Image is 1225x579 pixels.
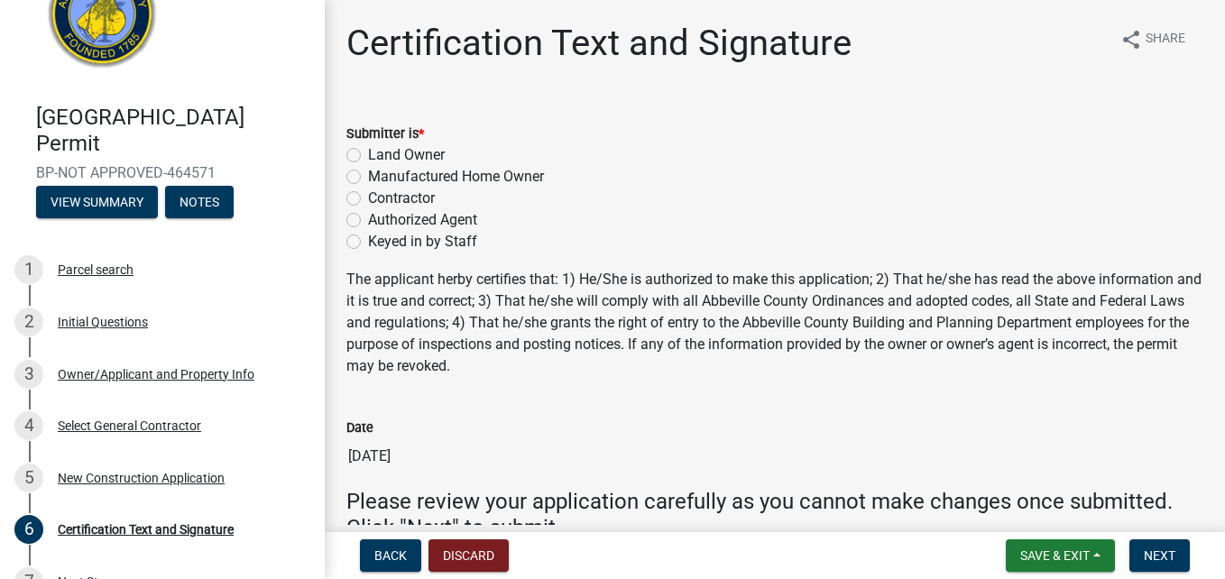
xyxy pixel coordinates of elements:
div: Select General Contractor [58,419,201,432]
div: Certification Text and Signature [58,523,234,536]
h4: Please review your application carefully as you cannot make changes once submitted. Click "Next" ... [346,489,1203,541]
button: Discard [428,539,509,572]
span: Save & Exit [1020,548,1090,563]
button: Next [1129,539,1190,572]
button: Back [360,539,421,572]
label: Keyed in by Staff [368,231,477,253]
div: 4 [14,411,43,440]
span: Next [1144,548,1175,563]
div: 5 [14,464,43,492]
h1: Certification Text and Signature [346,22,852,65]
label: Date [346,422,373,435]
span: Share [1146,29,1185,51]
div: 3 [14,360,43,389]
button: Save & Exit [1006,539,1115,572]
wm-modal-confirm: Summary [36,196,158,210]
button: Notes [165,186,234,218]
wm-modal-confirm: Notes [165,196,234,210]
div: New Construction Application [58,472,225,484]
div: Owner/Applicant and Property Info [58,368,254,381]
span: Back [374,548,407,563]
div: 6 [14,515,43,544]
i: share [1120,29,1142,51]
label: Land Owner [368,144,445,166]
label: Authorized Agent [368,209,477,231]
div: Initial Questions [58,316,148,328]
label: Contractor [368,188,435,209]
button: View Summary [36,186,158,218]
label: Manufactured Home Owner [368,166,544,188]
label: Submitter is [346,128,424,141]
div: 2 [14,308,43,336]
p: The applicant herby certifies that: 1) He/She is authorized to make this application; 2) That he/... [346,269,1203,377]
div: Parcel search [58,263,134,276]
h4: [GEOGRAPHIC_DATA] Permit [36,105,310,157]
span: BP-NOT APPROVED-464571 [36,164,289,181]
div: 1 [14,255,43,284]
button: shareShare [1106,22,1200,57]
